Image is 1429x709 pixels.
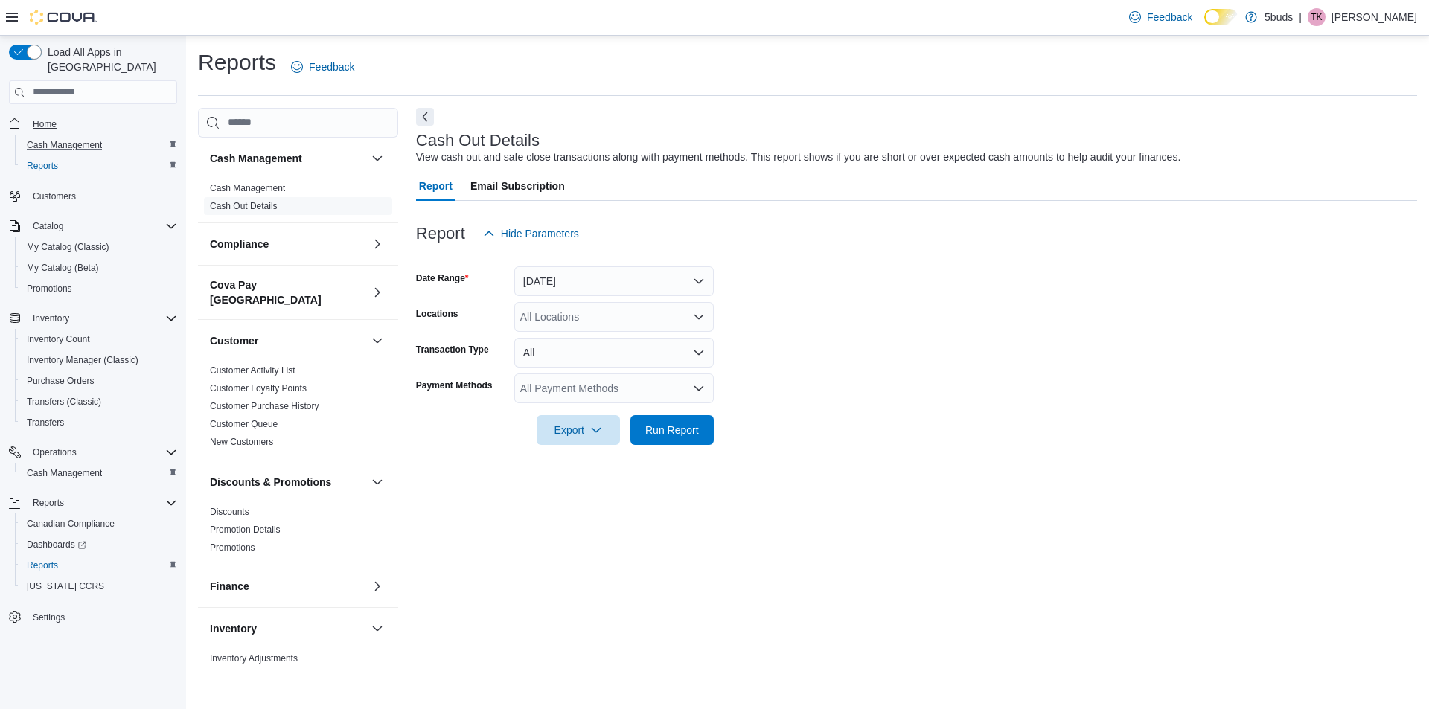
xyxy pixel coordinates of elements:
[27,580,104,592] span: [US_STATE] CCRS
[3,442,183,463] button: Operations
[210,151,365,166] button: Cash Management
[15,350,183,370] button: Inventory Manager (Classic)
[210,277,365,307] button: Cova Pay [GEOGRAPHIC_DATA]
[210,365,295,376] a: Customer Activity List
[368,332,386,350] button: Customer
[514,266,714,296] button: [DATE]
[470,171,565,201] span: Email Subscription
[33,497,64,509] span: Reports
[27,115,63,133] a: Home
[546,415,611,445] span: Export
[21,259,105,277] a: My Catalog (Beta)
[21,280,78,298] a: Promotions
[1308,8,1326,26] div: Toni Kytwayhat
[416,344,489,356] label: Transaction Type
[210,333,365,348] button: Customer
[21,351,144,369] a: Inventory Manager (Classic)
[210,524,281,535] a: Promotion Details
[3,606,183,627] button: Settings
[21,136,177,154] span: Cash Management
[27,518,115,530] span: Canadian Compliance
[693,311,705,323] button: Open list of options
[15,237,183,257] button: My Catalog (Classic)
[21,330,96,348] a: Inventory Count
[15,576,183,597] button: [US_STATE] CCRS
[419,171,453,201] span: Report
[210,237,269,251] h3: Compliance
[21,577,177,595] span: Washington CCRS
[27,467,102,479] span: Cash Management
[27,241,109,253] span: My Catalog (Classic)
[21,577,110,595] a: [US_STATE] CCRS
[210,437,273,447] a: New Customers
[21,414,70,432] a: Transfers
[21,536,92,554] a: Dashboards
[21,556,177,574] span: Reports
[21,238,115,256] a: My Catalog (Classic)
[42,45,177,74] span: Load All Apps in [GEOGRAPHIC_DATA]
[27,283,72,295] span: Promotions
[285,52,360,82] a: Feedback
[477,219,585,248] button: Hide Parameters
[15,135,183,155] button: Cash Management
[21,351,177,369] span: Inventory Manager (Classic)
[3,493,183,513] button: Reports
[33,612,65,623] span: Settings
[1147,10,1192,25] span: Feedback
[21,414,177,432] span: Transfers
[198,48,276,77] h1: Reports
[15,463,183,484] button: Cash Management
[198,362,398,461] div: Customer
[33,190,76,202] span: Customers
[27,309,177,327] span: Inventory
[198,503,398,565] div: Discounts & Promotions
[210,200,278,212] span: Cash Out Details
[1299,8,1302,26] p: |
[27,609,71,626] a: Settings
[416,379,493,391] label: Payment Methods
[15,534,183,555] a: Dashboards
[416,225,465,243] h3: Report
[27,607,177,626] span: Settings
[21,280,177,298] span: Promotions
[210,183,285,193] a: Cash Management
[210,436,273,448] span: New Customers
[27,443,83,461] button: Operations
[210,653,298,664] a: Inventory Adjustments
[537,415,620,445] button: Export
[210,507,249,517] a: Discounts
[27,494,70,512] button: Reports
[27,309,75,327] button: Inventory
[21,372,177,390] span: Purchase Orders
[416,132,540,150] h3: Cash Out Details
[3,308,183,329] button: Inventory
[210,382,307,394] span: Customer Loyalty Points
[210,401,319,411] a: Customer Purchase History
[21,393,107,411] a: Transfers (Classic)
[27,115,177,133] span: Home
[210,418,278,430] span: Customer Queue
[33,446,77,458] span: Operations
[15,329,183,350] button: Inventory Count
[27,396,101,408] span: Transfers (Classic)
[27,187,82,205] a: Customers
[210,400,319,412] span: Customer Purchase History
[21,238,177,256] span: My Catalog (Classic)
[368,473,386,491] button: Discounts & Promotions
[416,272,469,284] label: Date Range
[210,475,331,490] h3: Discounts & Promotions
[416,108,434,126] button: Next
[368,620,386,638] button: Inventory
[210,542,255,553] a: Promotions
[368,577,386,595] button: Finance
[309,60,354,74] span: Feedback
[210,506,249,518] span: Discounts
[33,220,63,232] span: Catalog
[198,179,398,222] div: Cash Management
[210,579,365,594] button: Finance
[210,621,365,636] button: Inventory
[210,475,365,490] button: Discounts & Promotions
[210,419,278,429] a: Customer Queue
[368,235,386,253] button: Compliance
[210,652,298,664] span: Inventory Adjustments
